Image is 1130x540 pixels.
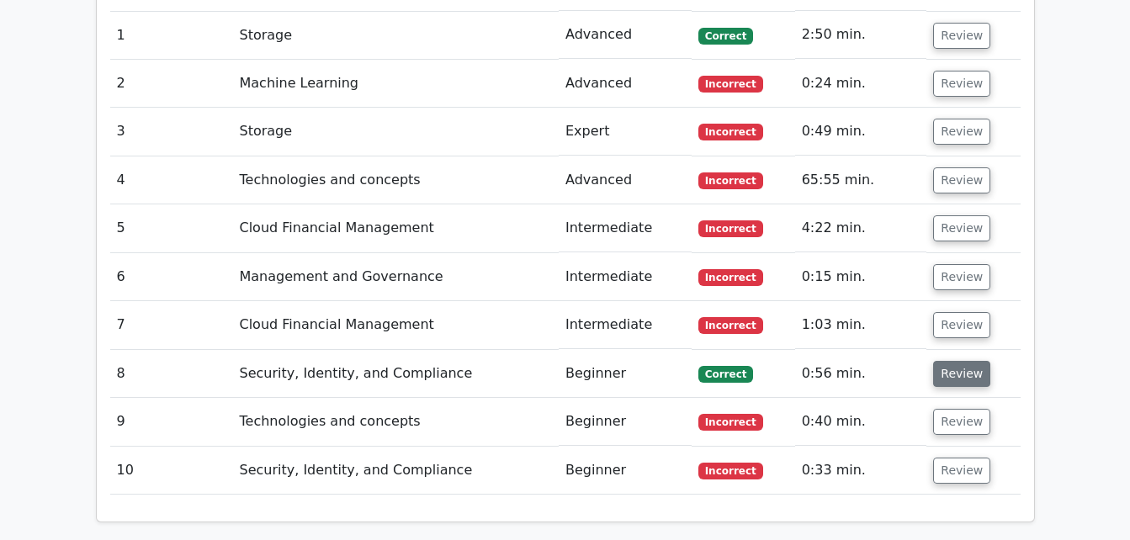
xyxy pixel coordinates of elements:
[698,76,763,93] span: Incorrect
[795,60,927,108] td: 0:24 min.
[933,264,990,290] button: Review
[795,204,927,252] td: 4:22 min.
[795,11,927,59] td: 2:50 min.
[698,366,753,383] span: Correct
[795,301,927,349] td: 1:03 min.
[698,124,763,140] span: Incorrect
[698,172,763,189] span: Incorrect
[559,11,692,59] td: Advanced
[233,253,560,301] td: Management and Governance
[110,204,233,252] td: 5
[110,253,233,301] td: 6
[795,447,927,495] td: 0:33 min.
[233,204,560,252] td: Cloud Financial Management
[233,156,560,204] td: Technologies and concepts
[110,301,233,349] td: 7
[110,11,233,59] td: 1
[559,301,692,349] td: Intermediate
[110,156,233,204] td: 4
[559,447,692,495] td: Beginner
[795,253,927,301] td: 0:15 min.
[933,167,990,193] button: Review
[933,312,990,338] button: Review
[698,317,763,334] span: Incorrect
[559,253,692,301] td: Intermediate
[698,463,763,479] span: Incorrect
[698,220,763,237] span: Incorrect
[233,108,560,156] td: Storage
[110,398,233,446] td: 9
[559,398,692,446] td: Beginner
[933,71,990,97] button: Review
[698,28,753,45] span: Correct
[933,409,990,435] button: Review
[110,350,233,398] td: 8
[110,108,233,156] td: 3
[233,447,560,495] td: Security, Identity, and Compliance
[233,350,560,398] td: Security, Identity, and Compliance
[110,447,233,495] td: 10
[233,11,560,59] td: Storage
[698,269,763,286] span: Incorrect
[933,458,990,484] button: Review
[933,23,990,49] button: Review
[698,414,763,431] span: Incorrect
[233,301,560,349] td: Cloud Financial Management
[233,60,560,108] td: Machine Learning
[233,398,560,446] td: Technologies and concepts
[559,350,692,398] td: Beginner
[559,204,692,252] td: Intermediate
[559,60,692,108] td: Advanced
[110,60,233,108] td: 2
[795,108,927,156] td: 0:49 min.
[933,361,990,387] button: Review
[795,156,927,204] td: 65:55 min.
[795,398,927,446] td: 0:40 min.
[559,156,692,204] td: Advanced
[795,350,927,398] td: 0:56 min.
[559,108,692,156] td: Expert
[933,215,990,241] button: Review
[933,119,990,145] button: Review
